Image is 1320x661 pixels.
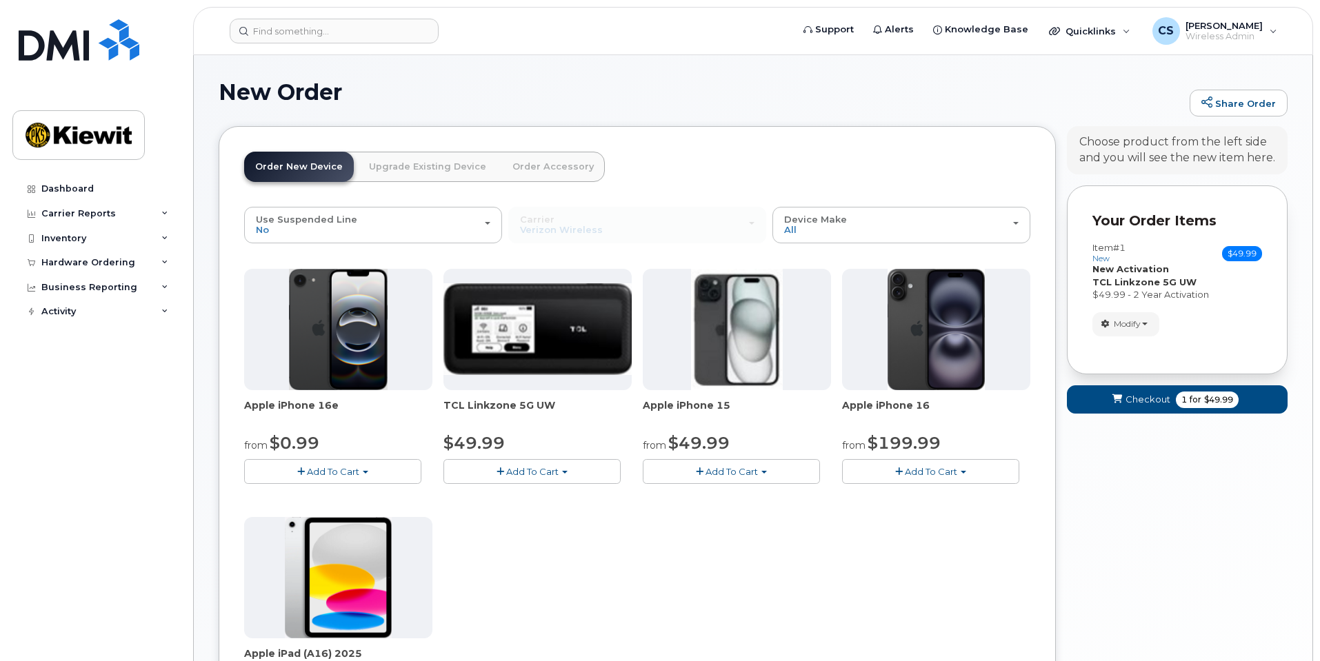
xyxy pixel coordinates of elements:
[443,433,505,453] span: $49.99
[443,283,632,374] img: linkzone5g.png
[643,439,666,451] small: from
[1092,243,1126,263] h3: Item
[358,152,497,182] a: Upgrade Existing Device
[270,433,319,453] span: $0.99
[1092,254,1110,263] small: new
[1092,288,1262,301] div: $49.99 - 2 Year Activation
[1079,134,1275,166] div: Choose product from the left side and you will see the new item here.
[868,433,941,453] span: $199.99
[285,517,392,638] img: ipad_11.png
[1190,90,1288,117] a: Share Order
[691,269,783,390] img: iphone15.jpg
[1260,601,1310,651] iframe: Messenger Launcher
[1067,385,1288,414] button: Checkout 1 for $49.99
[1204,394,1233,406] span: $49.99
[506,466,559,477] span: Add To Cart
[706,466,758,477] span: Add To Cart
[842,459,1019,483] button: Add To Cart
[1114,318,1141,330] span: Modify
[1126,393,1170,406] span: Checkout
[244,152,354,182] a: Order New Device
[643,398,831,426] div: Apple iPhone 15
[219,80,1183,104] h1: New Order
[842,439,866,451] small: from
[842,398,1030,426] div: Apple iPhone 16
[307,466,359,477] span: Add To Cart
[784,214,847,225] span: Device Make
[443,459,621,483] button: Add To Cart
[244,459,421,483] button: Add To Cart
[1092,211,1262,231] p: Your Order Items
[1113,242,1126,253] span: #1
[1092,312,1159,336] button: Modify
[784,224,797,235] span: All
[643,459,820,483] button: Add To Cart
[1181,394,1187,406] span: 1
[1092,263,1169,274] strong: New Activation
[443,398,632,426] div: TCL Linkzone 5G UW
[1092,276,1197,287] strong: TCL Linkzone 5G UW
[244,207,502,243] button: Use Suspended Line No
[244,398,432,426] div: Apple iPhone 16e
[289,269,388,390] img: iphone16e.png
[1222,246,1262,261] span: $49.99
[772,207,1030,243] button: Device Make All
[244,439,268,451] small: from
[668,433,730,453] span: $49.99
[905,466,957,477] span: Add To Cart
[1187,394,1204,406] span: for
[256,214,357,225] span: Use Suspended Line
[888,269,985,390] img: iphone_16_plus.png
[256,224,269,235] span: No
[501,152,605,182] a: Order Accessory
